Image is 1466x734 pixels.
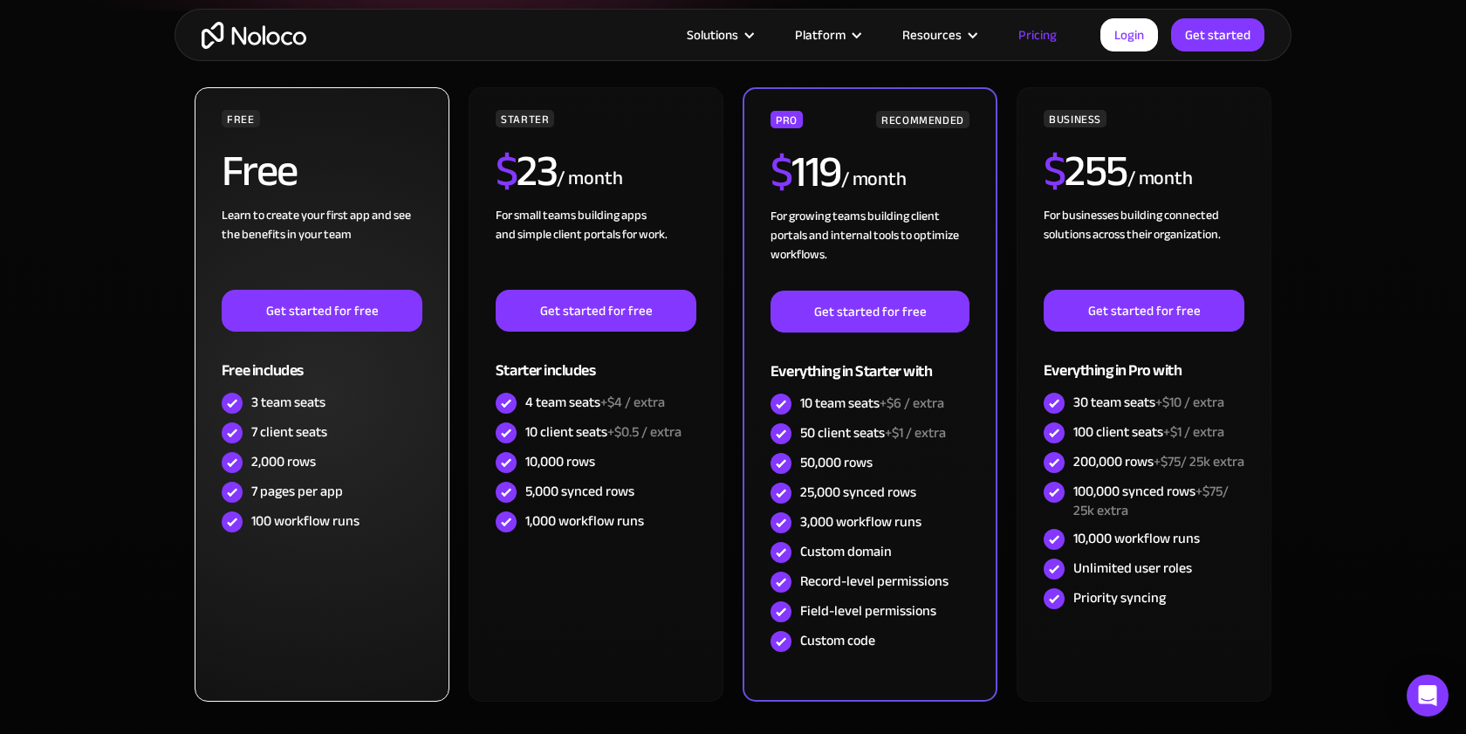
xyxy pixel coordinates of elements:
div: 10,000 workflow runs [1073,529,1200,548]
h2: Free [222,149,298,193]
div: / month [557,165,622,193]
div: Free includes [222,332,422,388]
span: +$75/ 25k extra [1154,449,1244,475]
div: Custom code [800,631,875,650]
div: 7 client seats [251,422,327,442]
a: Pricing [997,24,1079,46]
span: +$1 / extra [885,420,946,446]
span: $ [771,131,792,213]
div: Open Intercom Messenger [1407,675,1449,717]
div: 200,000 rows [1073,452,1244,471]
div: Record-level permissions [800,572,949,591]
h2: 119 [771,150,841,194]
div: 10 client seats [525,422,682,442]
h2: 255 [1044,149,1127,193]
div: Custom domain [800,542,892,561]
div: Priority syncing [1073,588,1166,607]
div: 10,000 rows [525,452,595,471]
div: Starter includes [496,332,696,388]
a: Login [1100,18,1158,51]
div: Everything in Starter with [771,333,969,389]
div: 100,000 synced rows [1073,482,1244,520]
div: 25,000 synced rows [800,483,916,502]
div: Platform [795,24,846,46]
div: Resources [880,24,997,46]
div: 50 client seats [800,423,946,442]
div: 100 workflow runs [251,511,360,531]
div: STARTER [496,110,554,127]
div: / month [1127,165,1193,193]
div: Learn to create your first app and see the benefits in your team ‍ [222,206,422,290]
div: 50,000 rows [800,453,873,472]
div: For businesses building connected solutions across their organization. ‍ [1044,206,1244,290]
div: 3,000 workflow runs [800,512,921,532]
div: Resources [902,24,962,46]
a: Get started for free [496,290,696,332]
a: Get started for free [222,290,422,332]
div: 4 team seats [525,393,665,412]
span: +$4 / extra [600,389,665,415]
span: $ [496,130,517,212]
div: PRO [771,111,803,128]
h2: 23 [496,149,558,193]
div: Solutions [665,24,773,46]
div: Platform [773,24,880,46]
span: +$0.5 / extra [607,419,682,445]
span: +$10 / extra [1155,389,1224,415]
div: 10 team seats [800,394,944,413]
div: Unlimited user roles [1073,559,1192,578]
span: +$1 / extra [1163,419,1224,445]
div: 30 team seats [1073,393,1224,412]
div: / month [841,166,907,194]
a: Get started for free [1044,290,1244,332]
a: Get started [1171,18,1264,51]
div: 3 team seats [251,393,325,412]
div: For growing teams building client portals and internal tools to optimize workflows. [771,207,969,291]
div: Field-level permissions [800,601,936,621]
div: 2,000 rows [251,452,316,471]
span: +$6 / extra [880,390,944,416]
div: BUSINESS [1044,110,1106,127]
div: 7 pages per app [251,482,343,501]
div: 100 client seats [1073,422,1224,442]
span: $ [1044,130,1065,212]
span: +$75/ 25k extra [1073,478,1229,524]
div: 1,000 workflow runs [525,511,644,531]
div: Everything in Pro with [1044,332,1244,388]
div: 5,000 synced rows [525,482,634,501]
div: RECOMMENDED [876,111,969,128]
a: Get started for free [771,291,969,333]
a: home [202,22,306,49]
div: For small teams building apps and simple client portals for work. ‍ [496,206,696,290]
div: Solutions [687,24,738,46]
div: FREE [222,110,260,127]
